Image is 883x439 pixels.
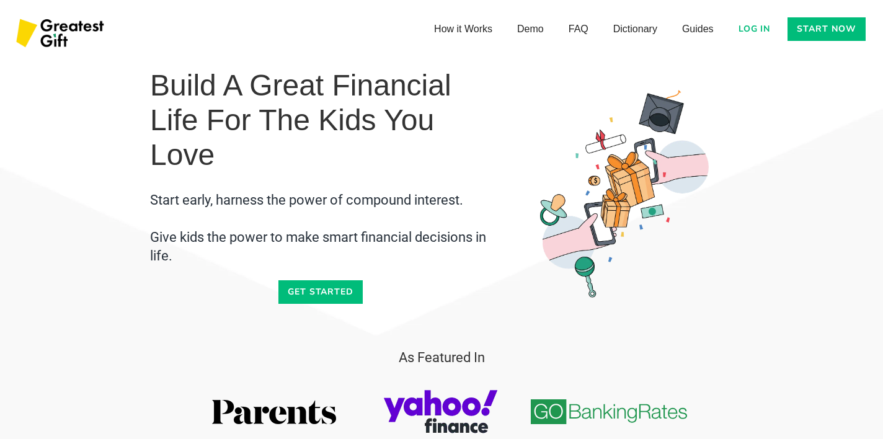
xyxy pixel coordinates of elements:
[212,400,336,424] img: parents.com logo
[422,17,505,42] a: How it Works
[601,17,670,42] a: Dictionary
[278,280,363,304] a: Get started
[384,387,499,437] img: yahoo finance logo
[12,12,110,56] a: home
[731,17,778,41] a: Log in
[516,85,733,302] img: Gifting money to children - Greatest Gift
[670,17,726,42] a: Guides
[12,12,110,56] img: Greatest Gift Logo
[150,348,733,367] h3: As Featured In
[556,17,601,42] a: FAQ
[150,68,491,172] h1: Build a Great Financial Life for the Kids You Love
[788,17,866,41] a: Start now
[505,17,556,42] a: Demo
[150,191,491,265] h2: ⁠Start early, harness the power of compound interest. ⁠⁠Give kids the power to make smart financi...
[530,399,688,425] img: go banking rates logo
